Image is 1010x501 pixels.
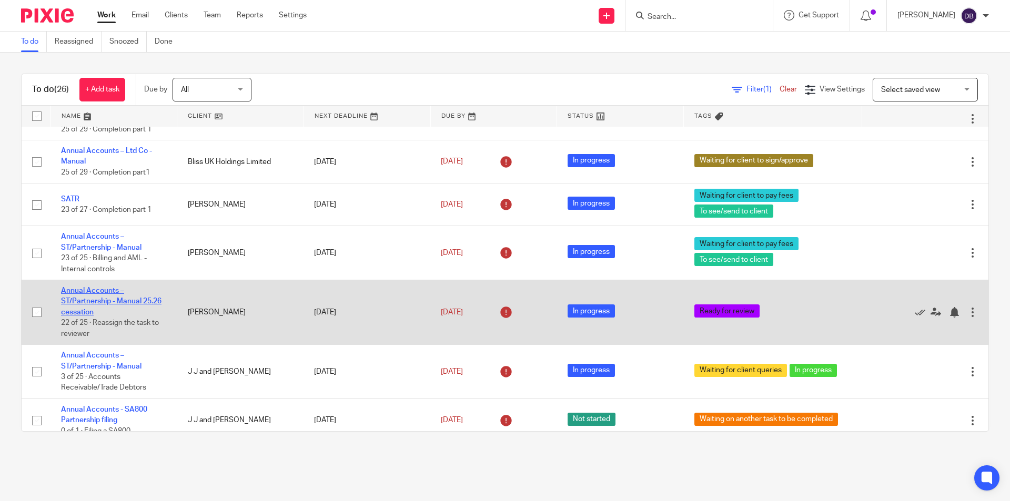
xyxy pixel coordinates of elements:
a: Work [97,10,116,21]
span: Ready for review [694,304,760,318]
p: [PERSON_NAME] [897,10,955,21]
a: Annual Accounts – ST/Partnership - Manual [61,233,142,251]
span: [DATE] [441,249,463,257]
span: Waiting on another task to be completed [694,413,838,426]
span: 25 of 29 · Completion part1 [61,169,150,176]
a: Mark as done [915,307,931,318]
span: Not started [568,413,615,426]
span: To see/send to client [694,253,773,266]
span: In progress [568,154,615,167]
span: [DATE] [441,416,463,424]
span: 0 of 1 · Filing a SA800 [61,427,130,435]
span: (26) [54,85,69,94]
a: + Add task [79,78,125,101]
td: [DATE] [304,226,430,280]
input: Search [647,13,741,22]
a: Team [204,10,221,21]
a: Clear [780,86,797,93]
span: (1) [763,86,772,93]
td: J J and [PERSON_NAME] [177,345,304,399]
span: To see/send to client [694,205,773,218]
span: 3 of 25 · Accounts Receivable/Trade Debtors [61,373,146,392]
a: Reassigned [55,32,102,52]
a: SATR [61,196,79,203]
span: Waiting for client to pay fees [694,189,799,202]
td: [DATE] [304,399,430,442]
span: [DATE] [441,158,463,166]
span: 23 of 25 · Billing and AML - Internal controls [61,254,147,273]
a: Annual Accounts - SA800 Partnership filing [61,406,147,424]
a: To do [21,32,47,52]
span: Waiting for client to pay fees [694,237,799,250]
span: In progress [790,364,837,377]
td: [DATE] [304,140,430,183]
img: Pixie [21,8,74,23]
span: In progress [568,364,615,377]
span: Waiting for client to sign/approve [694,154,813,167]
td: [DATE] [304,280,430,345]
td: Bliss UK Holdings Limited [177,140,304,183]
span: [DATE] [441,368,463,375]
a: Reports [237,10,263,21]
a: Annual Accounts – Ltd Co - Manual [61,147,152,165]
span: In progress [568,245,615,258]
span: 22 of 25 · Reassign the task to reviewer [61,319,159,338]
span: In progress [568,304,615,318]
td: [PERSON_NAME] [177,226,304,280]
a: Annual Accounts – ST/Partnership - Manual 25.26 cessation [61,287,161,316]
a: Email [132,10,149,21]
a: Done [155,32,180,52]
a: Settings [279,10,307,21]
span: Filter [746,86,780,93]
p: Due by [144,84,167,95]
td: J J and [PERSON_NAME] [177,399,304,442]
span: 23 of 27 · Completion part 1 [61,207,151,214]
span: Waiting for client queries [694,364,787,377]
span: In progress [568,197,615,210]
span: [DATE] [441,201,463,208]
a: Snoozed [109,32,147,52]
span: Select saved view [881,86,940,94]
span: Get Support [799,12,839,19]
span: [DATE] [441,309,463,316]
td: [PERSON_NAME] [177,280,304,345]
td: [DATE] [304,183,430,226]
span: Tags [694,113,712,119]
span: All [181,86,189,94]
span: View Settings [820,86,865,93]
h1: To do [32,84,69,95]
span: 25 of 29 · Completion part 1 [61,126,151,133]
td: [DATE] [304,345,430,399]
a: Annual Accounts – ST/Partnership - Manual [61,352,142,370]
img: svg%3E [961,7,977,24]
a: Clients [165,10,188,21]
td: [PERSON_NAME] [177,183,304,226]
